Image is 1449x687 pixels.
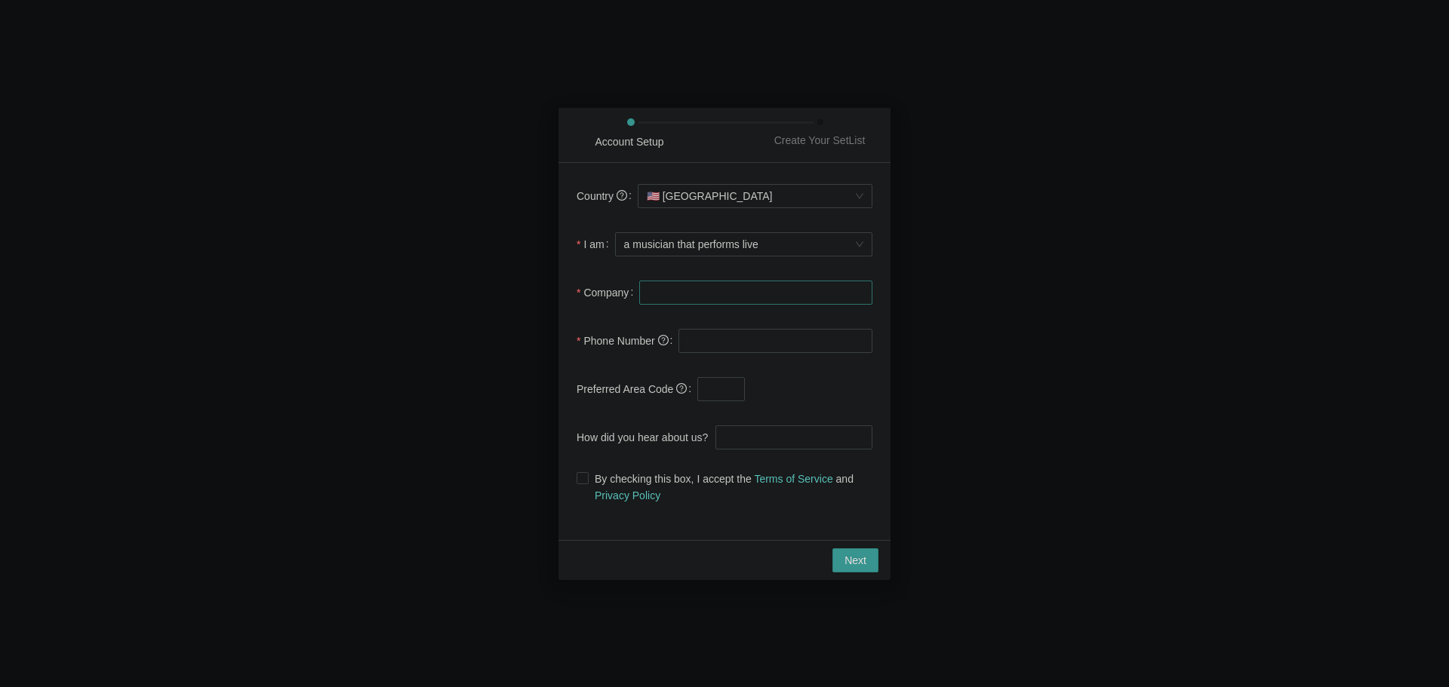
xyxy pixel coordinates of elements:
[577,229,615,259] label: I am
[577,188,627,204] span: Country
[715,425,872,449] input: How did you hear about us?
[844,552,866,569] span: Next
[647,190,660,202] span: 🇺🇸
[595,489,660,501] a: Privacy Policy
[617,190,627,201] span: question-circle
[583,333,668,349] span: Phone Number
[774,132,866,149] div: Create Your SetList
[832,548,878,572] button: Next
[577,278,639,308] label: Company
[647,185,863,207] span: [GEOGRAPHIC_DATA]
[577,422,715,452] label: How did you hear about us?
[595,133,663,150] div: Account Setup
[754,473,832,485] a: Terms of Service
[577,381,687,397] span: Preferred Area Code
[676,383,687,394] span: question-circle
[589,471,872,504] span: By checking this box, I accept the and
[624,233,863,256] span: a musician that performs live
[639,281,872,305] input: Company
[658,335,669,345] span: question-circle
